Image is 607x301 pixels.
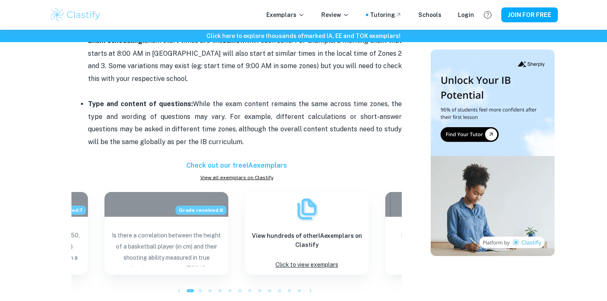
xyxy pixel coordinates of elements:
[275,259,338,270] p: Click to view exemplars
[88,100,193,108] strong: Type and content of questions:
[245,192,369,275] a: ExemplarsView hundreds of otherIAexemplars on ClastifyClick to view exemplars
[251,231,362,249] h6: View hundreds of other IA exemplars on Clastify
[71,161,402,171] h6: Check out our free IA exemplars
[111,230,222,266] p: Is there a correlation between the height of a basketball player (in cm) and their shooting abili...
[501,7,558,22] button: JOIN FOR FREE
[392,230,503,266] p: Employing optimization to minimize amount of packaging material
[266,10,305,19] p: Exemplars
[294,197,319,221] img: Exemplars
[104,192,228,275] a: Blog exemplar: Is there a correlation between the heighGrade received:6Is there a correlation bet...
[321,10,349,19] p: Review
[370,10,402,19] a: Tutoring
[418,10,441,19] a: Schools
[385,192,509,275] a: Blog exemplar: Employing optimization to minimize amounEmploying optimization to minimize amount ...
[2,31,605,40] h6: Click here to explore thousands of marked IA, EE and TOK exemplars !
[49,7,102,23] img: Clastify logo
[88,35,402,85] p: Exam start times are the within each zone. For example, a morning exam that starts at 8:00 AM in ...
[481,8,495,22] button: Help and Feedback
[71,174,402,181] a: View all exemplars on Clastify
[458,10,474,19] a: Login
[431,50,555,256] img: Thumbnail
[88,98,402,148] p: While the exam content remains the same across time zones, the type and wording of questions may ...
[175,206,226,215] span: Grade received: 6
